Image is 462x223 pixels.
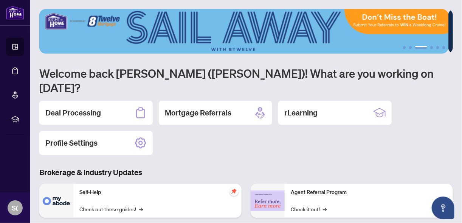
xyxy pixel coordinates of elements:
button: 3 [415,46,427,49]
a: Check it out!→ [291,205,327,213]
button: 5 [436,46,439,49]
span: → [139,205,143,213]
h2: Mortgage Referrals [165,108,231,118]
span: S( [12,203,19,213]
h1: Welcome back [PERSON_NAME] ([PERSON_NAME])! What are you working on [DATE]? [39,66,453,95]
img: logo [6,6,24,20]
h2: rLearning [284,108,318,118]
a: Check out these guides!→ [79,205,143,213]
p: Agent Referral Program [291,188,447,197]
img: Self-Help [39,184,73,218]
img: Slide 2 [39,9,448,54]
button: 6 [442,46,445,49]
span: → [323,205,327,213]
h2: Deal Processing [45,108,101,118]
img: Agent Referral Program [251,191,285,211]
h2: Profile Settings [45,138,98,148]
button: 2 [409,46,412,49]
h3: Brokerage & Industry Updates [39,167,453,178]
button: Open asap [432,197,454,219]
p: Self-Help [79,188,236,197]
button: 1 [403,46,406,49]
span: pushpin [229,187,239,196]
button: 4 [430,46,433,49]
